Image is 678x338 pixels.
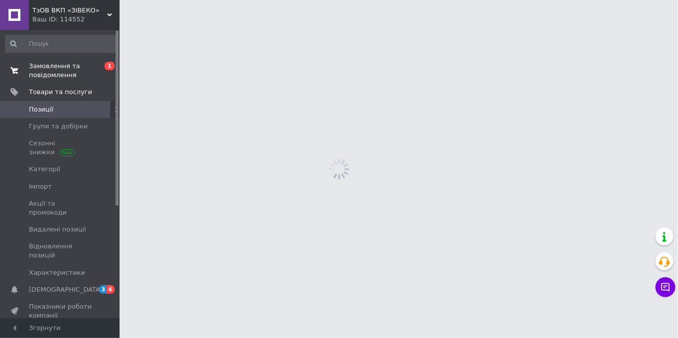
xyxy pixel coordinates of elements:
[99,285,107,294] span: 3
[105,62,115,70] span: 1
[29,122,88,131] span: Групи та добірки
[29,88,92,97] span: Товари та послуги
[107,285,115,294] span: 4
[29,268,85,277] span: Характеристики
[29,165,60,174] span: Категорії
[32,6,107,15] span: ТзОВ ВКП «ЗIВЕКО»
[29,302,92,320] span: Показники роботи компанії
[29,225,86,234] span: Видалені позиції
[32,15,120,24] div: Ваш ID: 114552
[29,285,103,294] span: [DEMOGRAPHIC_DATA]
[29,105,53,114] span: Позиції
[29,139,92,157] span: Сезонні знижки
[29,182,52,191] span: Імпорт
[29,199,92,217] span: Акції та промокоди
[29,242,92,260] span: Відновлення позицій
[5,35,118,53] input: Пошук
[29,62,92,80] span: Замовлення та повідомлення
[656,277,676,297] button: Чат з покупцем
